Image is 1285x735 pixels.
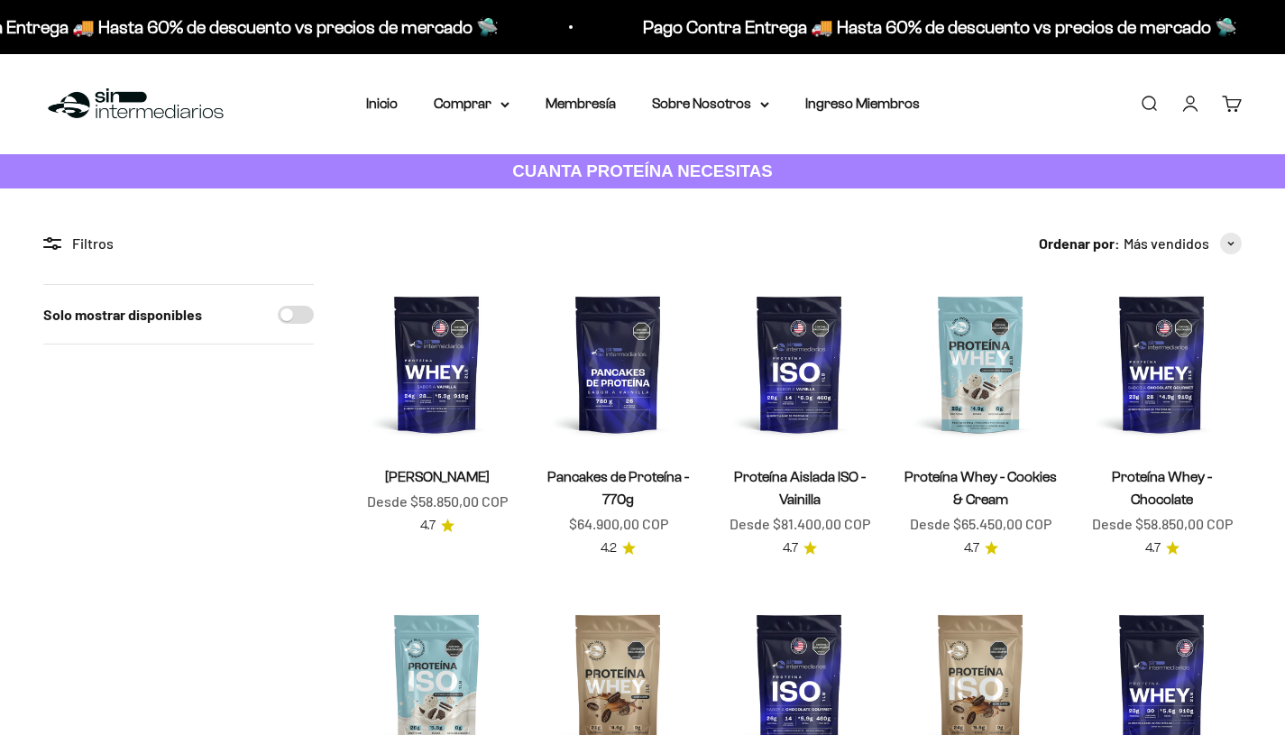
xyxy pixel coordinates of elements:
a: Proteína Whey - Chocolate [1112,469,1212,507]
a: Membresía [546,96,616,111]
div: Filtros [43,232,314,255]
sale-price: $64.900,00 COP [569,512,668,536]
a: Inicio [366,96,398,111]
a: Proteína Whey - Cookies & Cream [904,469,1057,507]
a: [PERSON_NAME] [385,469,490,484]
sale-price: Desde $58.850,00 COP [367,490,508,513]
a: 4.74.7 de 5.0 estrellas [1145,538,1179,558]
span: Más vendidos [1124,232,1209,255]
summary: Comprar [434,92,509,115]
summary: Sobre Nosotros [652,92,769,115]
strong: CUANTA PROTEÍNA NECESITAS [512,161,773,180]
label: Solo mostrar disponibles [43,303,202,326]
a: 4.24.2 de 5.0 estrellas [601,538,636,558]
span: 4.7 [1145,538,1161,558]
a: 4.74.7 de 5.0 estrellas [420,516,454,536]
a: Ingreso Miembros [805,96,920,111]
a: 4.74.7 de 5.0 estrellas [964,538,998,558]
p: Pago Contra Entrega 🚚 Hasta 60% de descuento vs precios de mercado 🛸 [643,13,1237,41]
button: Más vendidos [1124,232,1242,255]
span: 4.7 [964,538,979,558]
span: Ordenar por: [1039,232,1120,255]
a: Pancakes de Proteína - 770g [547,469,689,507]
sale-price: Desde $58.850,00 COP [1092,512,1233,536]
span: 4.7 [420,516,436,536]
a: Proteína Aislada ISO - Vainilla [734,469,866,507]
span: 4.7 [783,538,798,558]
a: 4.74.7 de 5.0 estrellas [783,538,817,558]
sale-price: Desde $81.400,00 COP [730,512,870,536]
span: 4.2 [601,538,617,558]
sale-price: Desde $65.450,00 COP [910,512,1051,536]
